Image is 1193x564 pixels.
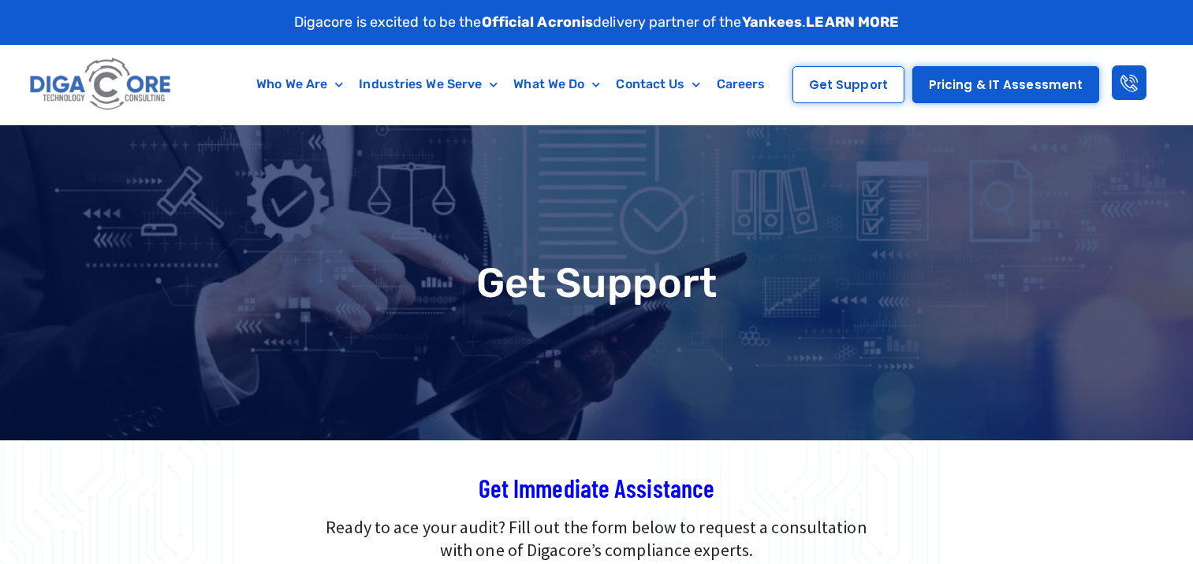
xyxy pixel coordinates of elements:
a: Careers [709,66,774,102]
strong: Official Acronis [482,13,594,31]
a: Industries We Serve [351,66,505,102]
img: Digacore logo 1 [26,53,177,117]
a: Contact Us [608,66,708,102]
a: Pricing & IT Assessment [912,66,1099,103]
span: Pricing & IT Assessment [929,79,1083,91]
nav: Menu [240,66,782,102]
p: Ready to ace your audit? Fill out the form below to request a consultation with one of Digacore’s... [92,516,1102,562]
h1: Get Support [8,262,1185,303]
p: Digacore is excited to be the delivery partner of the . [294,12,900,33]
strong: Yankees [742,13,803,31]
a: What We Do [505,66,608,102]
span: Get Support [809,79,888,91]
a: Who We Are [248,66,351,102]
a: Get Support [792,66,904,103]
span: Get Immediate Assistance [479,473,714,503]
a: LEARN MORE [806,13,899,31]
